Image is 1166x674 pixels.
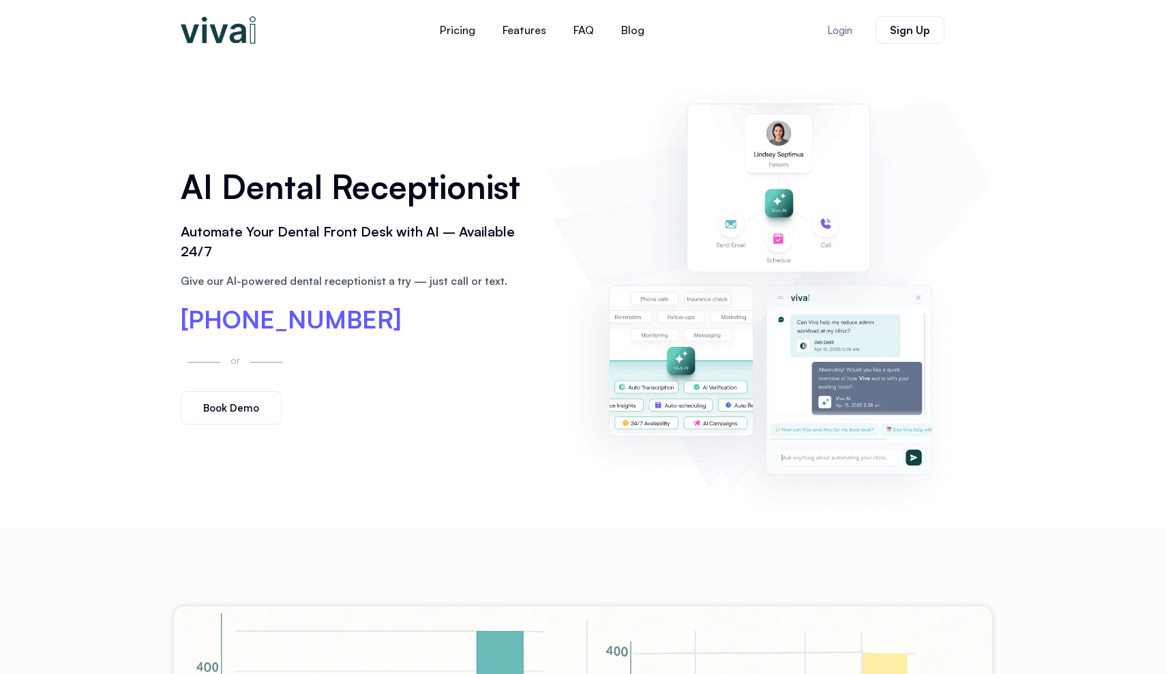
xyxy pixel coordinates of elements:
nav: Menu [344,14,740,46]
img: AI dental receptionist dashboard – virtual receptionist dental office [553,74,985,514]
span: Login [827,25,852,35]
a: Sign Up [876,16,944,44]
a: FAQ [560,14,608,46]
h1: AI Dental Receptionist [181,163,533,211]
a: Book Demo [181,391,282,425]
p: Give our AI-powered dental receptionist a try — just call or text. [181,273,533,289]
a: Features [489,14,560,46]
h2: Automate Your Dental Front Desk with AI – Available 24/7 [181,222,533,262]
a: Login [811,17,869,44]
span: Book Demo [203,403,259,413]
span: Sign Up [890,25,930,35]
a: Pricing [426,14,489,46]
a: Blog [608,14,658,46]
a: [PHONE_NUMBER] [181,307,402,332]
p: or [227,352,243,368]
